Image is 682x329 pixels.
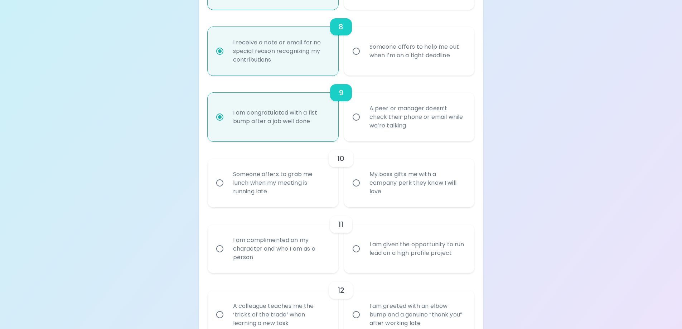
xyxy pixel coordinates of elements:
[227,161,334,204] div: Someone offers to grab me lunch when my meeting is running late
[208,76,475,141] div: choice-group-check
[364,34,471,68] div: Someone offers to help me out when I’m on a tight deadline
[208,10,475,76] div: choice-group-check
[364,161,471,204] div: My boss gifts me with a company perk they know I will love
[208,141,475,207] div: choice-group-check
[337,153,344,164] h6: 10
[364,96,471,139] div: A peer or manager doesn’t check their phone or email while we’re talking
[338,285,344,296] h6: 12
[208,207,475,273] div: choice-group-check
[339,87,343,98] h6: 9
[227,100,334,134] div: I am congratulated with a fist bump after a job well done
[339,21,343,33] h6: 8
[227,30,334,73] div: I receive a note or email for no special reason recognizing my contributions
[227,227,334,270] div: I am complimented on my character and who I am as a person
[364,232,471,266] div: I am given the opportunity to run lead on a high profile project
[338,219,343,230] h6: 11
